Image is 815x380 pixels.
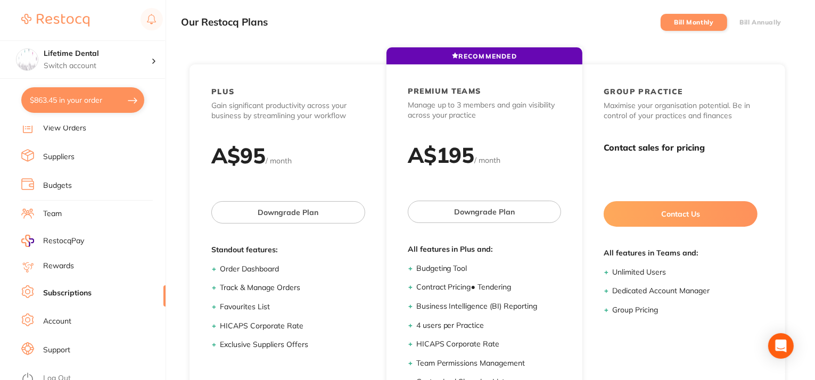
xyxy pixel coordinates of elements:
[220,302,365,312] li: Favourites List
[220,340,365,350] li: Exclusive Suppliers Offers
[739,19,781,26] label: Bill Annually
[21,235,84,247] a: RestocqPay
[452,52,517,60] span: RECOMMENDED
[43,123,86,134] a: View Orders
[416,282,562,293] li: Contract Pricing ● Tendering
[44,61,151,71] p: Switch account
[475,155,501,165] span: / month
[220,264,365,275] li: Order Dashboard
[612,305,758,316] li: Group Pricing
[211,201,365,224] button: Downgrade Plan
[211,142,266,169] h2: A$ 95
[21,14,89,27] img: Restocq Logo
[416,263,562,274] li: Budgeting Tool
[408,142,475,168] h2: A$ 195
[21,87,144,113] button: $863.45 in your order
[17,49,38,70] img: Lifetime Dental
[211,101,365,121] p: Gain significant productivity across your business by streamlining your workflow
[220,283,365,293] li: Track & Manage Orders
[416,339,562,350] li: HICAPS Corporate Rate
[408,100,562,121] p: Manage up to 3 members and gain visibility across your practice
[21,8,89,32] a: Restocq Logo
[604,201,758,227] button: Contact Us
[43,316,71,327] a: Account
[43,209,62,219] a: Team
[612,267,758,278] li: Unlimited Users
[266,156,292,166] span: / month
[416,358,562,369] li: Team Permissions Management
[604,143,758,153] h3: Contact sales for pricing
[43,345,70,356] a: Support
[408,244,562,255] span: All features in Plus and:
[43,152,75,162] a: Suppliers
[211,87,235,96] h2: PLUS
[43,180,72,191] a: Budgets
[674,19,713,26] label: Bill Monthly
[21,235,34,247] img: RestocqPay
[604,248,758,259] span: All features in Teams and:
[43,236,84,246] span: RestocqPay
[612,286,758,296] li: Dedicated Account Manager
[220,321,365,332] li: HICAPS Corporate Rate
[416,320,562,331] li: 4 users per Practice
[181,16,268,28] h3: Our Restocq Plans
[604,87,683,96] h2: GROUP PRACTICE
[408,201,562,223] button: Downgrade Plan
[416,301,562,312] li: Business Intelligence (BI) Reporting
[211,245,365,255] span: Standout features:
[604,101,758,121] p: Maximise your organisation potential. Be in control of your practices and finances
[408,86,481,96] h2: PREMIUM TEAMS
[43,261,74,271] a: Rewards
[43,288,92,299] a: Subscriptions
[768,333,794,359] div: Open Intercom Messenger
[44,48,151,59] h4: Lifetime Dental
